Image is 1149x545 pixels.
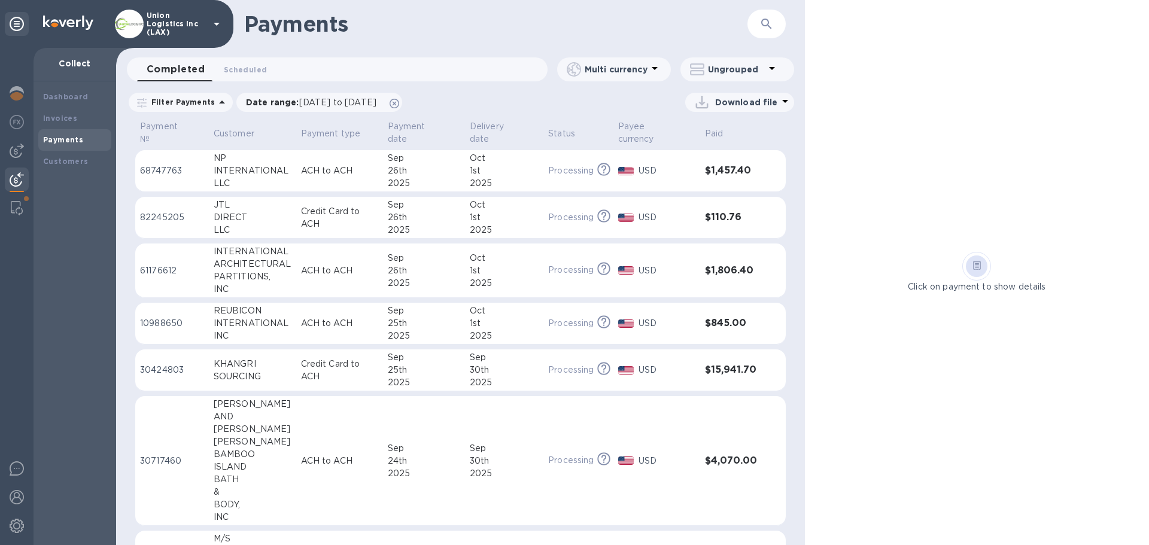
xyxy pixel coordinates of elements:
div: 2025 [470,330,539,342]
div: LLC [214,177,291,190]
div: 2025 [388,277,460,290]
p: USD [639,317,695,330]
div: Oct [470,252,539,264]
h3: $15,941.70 [705,364,762,376]
div: Oct [470,199,539,211]
p: ACH to ACH [301,264,378,277]
img: USD [618,167,634,175]
h1: Payments [244,11,747,36]
div: INC [214,330,291,342]
img: USD [618,319,634,328]
img: USD [618,456,634,465]
div: 1st [470,165,539,177]
div: BATH [214,473,291,486]
div: 2025 [470,277,539,290]
div: Sep [388,252,460,264]
div: Sep [388,199,460,211]
div: AND [214,410,291,423]
h3: $1,457.40 [705,165,762,176]
p: Payment date [388,120,445,145]
div: Oct [470,152,539,165]
div: 2025 [470,376,539,389]
div: & [214,486,291,498]
p: 82245205 [140,211,204,224]
span: Payment № [140,120,204,145]
div: Sep [388,442,460,455]
div: 1st [470,211,539,224]
div: JTL [214,199,291,211]
div: 25th [388,317,460,330]
b: Customers [43,157,89,166]
p: USD [639,455,695,467]
img: Foreign exchange [10,115,24,129]
p: USD [639,211,695,224]
p: 68747763 [140,165,204,177]
p: Status [548,127,575,140]
div: ARCHITECTURAL [214,258,291,270]
div: LLC [214,224,291,236]
p: Processing [548,264,594,276]
b: Dashboard [43,92,89,101]
p: Payment type [301,127,361,140]
div: REUBICON [214,305,291,317]
span: [DATE] to [DATE] [299,98,376,107]
h3: $110.76 [705,212,762,223]
p: ACH to ACH [301,455,378,467]
div: Sep [388,152,460,165]
div: PARTITIONS, [214,270,291,283]
div: 25th [388,364,460,376]
p: Date range : [246,96,382,108]
p: Download file [715,96,778,108]
img: Logo [43,16,93,30]
p: Processing [548,165,594,177]
span: Payment type [301,127,376,140]
div: Sep [388,351,460,364]
span: Status [548,127,591,140]
p: 30717460 [140,455,204,467]
div: DIRECT [214,211,291,224]
div: SOURCING [214,370,291,383]
div: KHANGRI [214,358,291,370]
div: INTERNATIONAL [214,317,291,330]
div: BODY, [214,498,291,511]
p: Ungrouped [708,63,765,75]
img: USD [618,214,634,222]
div: Date range:[DATE] to [DATE] [236,93,402,112]
div: 26th [388,211,460,224]
p: Union Logistics Inc (LAX) [147,11,206,36]
div: [PERSON_NAME] [214,436,291,448]
div: 2025 [470,224,539,236]
div: Sep [470,442,539,455]
p: USD [639,165,695,177]
p: Filter Payments [147,97,215,107]
img: USD [618,266,634,275]
div: 24th [388,455,460,467]
p: Processing [548,364,594,376]
p: ACH to ACH [301,165,378,177]
div: 26th [388,165,460,177]
div: INTERNATIONAL [214,165,291,177]
div: 26th [388,264,460,277]
div: Oct [470,305,539,317]
div: Sep [388,305,460,317]
div: 2025 [470,177,539,190]
span: Completed [147,61,205,78]
span: Scheduled [224,63,267,76]
div: INTERNATIONAL [214,245,291,258]
span: Delivery date [470,120,539,145]
p: Payee currency [618,120,680,145]
div: INC [214,283,291,296]
p: Credit Card to ACH [301,205,378,230]
p: Delivery date [470,120,523,145]
div: INC [214,511,291,523]
img: USD [618,366,634,375]
div: 2025 [388,177,460,190]
p: Paid [705,127,724,140]
h3: $1,806.40 [705,265,762,276]
span: Customer [214,127,270,140]
div: M/S [214,532,291,545]
div: 2025 [388,467,460,480]
div: 1st [470,317,539,330]
p: Customer [214,127,254,140]
h3: $4,070.00 [705,455,762,467]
